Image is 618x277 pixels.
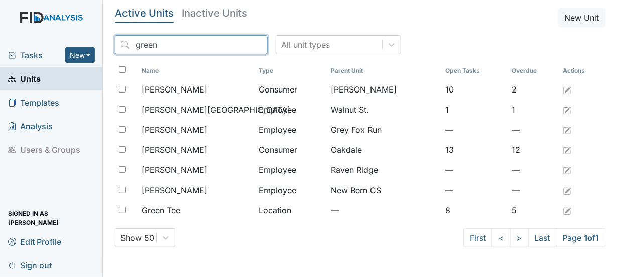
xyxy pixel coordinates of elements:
td: Walnut St. [327,100,441,120]
td: Consumer [255,79,327,100]
a: First [463,228,492,247]
td: Consumer [255,140,327,160]
td: New Bern CS [327,180,441,200]
td: 5 [508,200,559,220]
button: New [65,47,95,63]
span: [PERSON_NAME] [142,83,207,96]
td: [PERSON_NAME] [327,79,441,100]
th: Actions [559,62,606,79]
span: Units [8,71,41,86]
td: Employee [255,180,327,200]
td: Oakdale [327,140,441,160]
span: Analysis [8,118,53,134]
span: Sign out [8,257,52,273]
span: [PERSON_NAME] [142,164,207,176]
td: Employee [255,120,327,140]
a: Edit [563,83,571,96]
div: All unit types [281,39,330,51]
a: Edit [563,204,571,216]
span: [PERSON_NAME] [142,144,207,156]
td: 12 [508,140,559,160]
a: Edit [563,124,571,136]
div: Show 50 [120,232,154,244]
a: Tasks [8,49,65,61]
span: Templates [8,95,59,110]
span: [PERSON_NAME] [142,184,207,196]
span: Green Tee [142,204,180,216]
strong: 1 of 1 [584,233,599,243]
th: Toggle SortBy [327,62,441,79]
td: — [441,160,508,180]
input: Toggle All Rows Selected [119,66,126,73]
td: — [441,120,508,140]
td: — [508,120,559,140]
a: Edit [563,164,571,176]
td: 2 [508,79,559,100]
td: Employee [255,160,327,180]
a: Last [528,228,557,247]
td: 1 [508,100,559,120]
th: Toggle SortBy [508,62,559,79]
td: — [441,180,508,200]
td: 10 [441,79,508,100]
td: Location [255,200,327,220]
a: Edit [563,184,571,196]
td: Grey Fox Run [327,120,441,140]
button: New Unit [558,8,606,27]
td: — [508,160,559,180]
h5: Active Units [115,8,174,18]
td: 1 [441,100,508,120]
span: Signed in as [PERSON_NAME] [8,210,95,226]
th: Toggle SortBy [441,62,508,79]
a: Edit [563,104,571,116]
td: — [327,200,441,220]
td: Employee [255,100,327,120]
td: 8 [441,200,508,220]
a: > [510,228,529,247]
span: Edit Profile [8,234,61,249]
input: Search... [115,35,268,54]
span: [PERSON_NAME][GEOGRAPHIC_DATA] [142,104,290,116]
td: Raven Ridge [327,160,441,180]
td: — [508,180,559,200]
a: Edit [563,144,571,156]
th: Toggle SortBy [138,62,255,79]
h5: Inactive Units [182,8,248,18]
th: Toggle SortBy [255,62,327,79]
span: Page [556,228,606,247]
span: [PERSON_NAME] [142,124,207,136]
a: < [492,228,511,247]
td: 13 [441,140,508,160]
nav: task-pagination [463,228,606,247]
